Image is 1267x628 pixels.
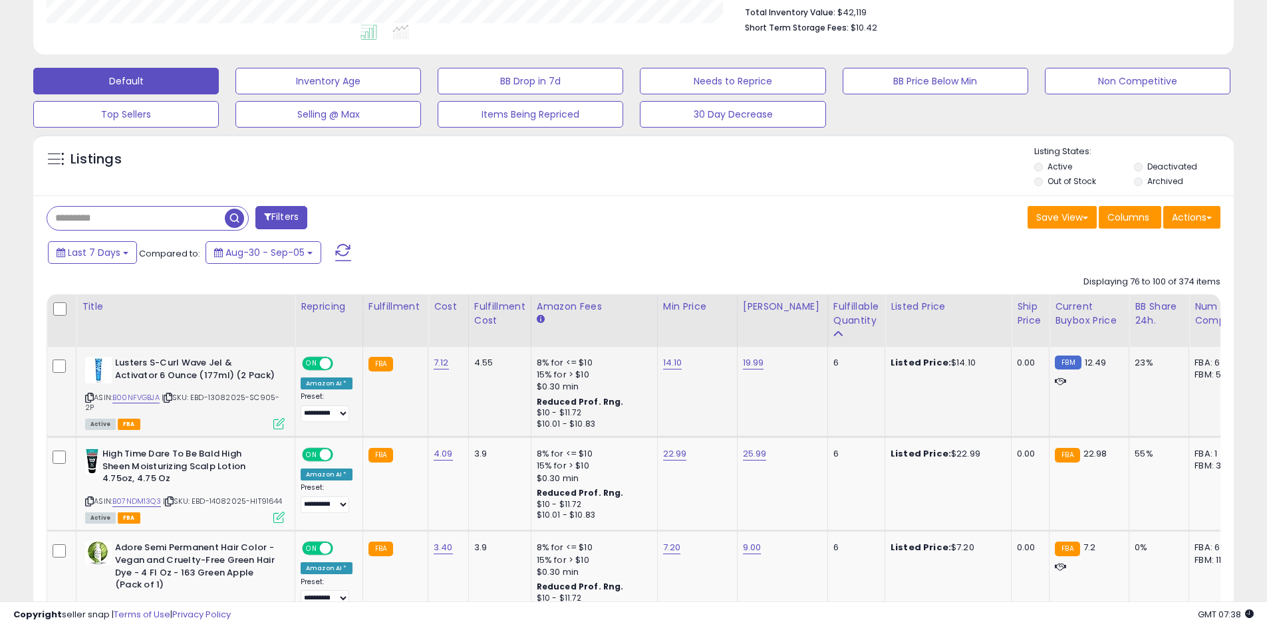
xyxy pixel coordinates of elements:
[537,499,647,510] div: $10 - $11.72
[1055,300,1123,328] div: Current Buybox Price
[891,447,951,460] b: Listed Price:
[235,101,421,128] button: Selling @ Max
[255,206,307,229] button: Filters
[537,300,652,314] div: Amazon Fees
[85,357,112,383] img: 41RTvp4UUOL._SL40_.jpg
[1195,300,1243,328] div: Num of Comp.
[85,512,116,524] span: All listings currently available for purchase on Amazon
[139,247,200,260] span: Compared to:
[1017,300,1044,328] div: Ship Price
[13,608,62,621] strong: Copyright
[745,22,849,33] b: Short Term Storage Fees:
[368,542,393,556] small: FBA
[48,241,137,264] button: Last 7 Days
[1099,206,1161,229] button: Columns
[663,541,681,554] a: 7.20
[118,512,140,524] span: FBA
[640,101,825,128] button: 30 Day Decrease
[301,377,352,389] div: Amazon AI *
[434,447,453,461] a: 4.09
[434,300,463,314] div: Cost
[438,101,623,128] button: Items Being Repriced
[1055,448,1079,463] small: FBA
[235,68,421,94] button: Inventory Age
[434,541,453,554] a: 3.40
[1048,175,1096,187] label: Out of Stock
[68,246,120,259] span: Last 7 Days
[745,3,1210,19] li: $42,119
[331,449,352,461] span: OFF
[1195,554,1238,566] div: FBM: 11
[438,68,623,94] button: BB Drop in 7d
[833,542,875,554] div: 6
[745,7,835,18] b: Total Inventory Value:
[891,542,1001,554] div: $7.20
[537,510,647,521] div: $10.01 - $10.83
[1083,276,1220,288] div: Displaying 76 to 100 of 374 items
[115,542,277,594] b: Adore Semi Permanent Hair Color - Vegan and Cruelty-Free Green Hair Dye - 4 Fl Oz - 163 Green App...
[663,447,687,461] a: 22.99
[82,300,289,314] div: Title
[301,469,352,480] div: Amazon AI *
[70,150,122,169] h5: Listings
[85,419,116,430] span: All listings currently available for purchase on Amazon
[172,608,231,621] a: Privacy Policy
[851,21,877,34] span: $10.42
[1195,357,1238,369] div: FBA: 6
[1195,460,1238,472] div: FBM: 3
[1147,161,1197,172] label: Deactivated
[537,472,647,484] div: $0.30 min
[833,357,875,369] div: 6
[537,396,624,407] b: Reduced Prof. Rng.
[1048,161,1072,172] label: Active
[891,357,1001,369] div: $14.10
[1135,300,1183,328] div: BB Share 24h.
[474,357,521,369] div: 4.55
[85,448,99,474] img: 41WlhuDgYiL._SL40_.jpg
[85,448,285,522] div: ASIN:
[1055,356,1081,369] small: FBM
[743,300,822,314] div: [PERSON_NAME]
[301,577,352,607] div: Preset:
[891,448,1001,460] div: $22.99
[1195,448,1238,460] div: FBA: 1
[1147,175,1183,187] label: Archived
[891,300,1006,314] div: Listed Price
[331,543,352,554] span: OFF
[891,356,951,369] b: Listed Price:
[1107,211,1149,224] span: Columns
[301,392,352,422] div: Preset:
[1163,206,1220,229] button: Actions
[1083,541,1095,554] span: 7.2
[537,419,647,430] div: $10.01 - $10.83
[663,300,732,314] div: Min Price
[33,68,219,94] button: Default
[115,357,277,385] b: Lusters S-Curl Wave Jel & Activator 6 Ounce (177ml) (2 Pack)
[537,369,647,381] div: 15% for > $10
[1028,206,1097,229] button: Save View
[301,300,357,314] div: Repricing
[843,68,1028,94] button: BB Price Below Min
[474,542,521,554] div: 3.9
[225,246,305,259] span: Aug-30 - Sep-05
[102,448,264,488] b: High Time Dare To Be Bald High Sheen Moisturizing Scalp Lotion 4.75oz, 4.75 Oz
[303,543,320,554] span: ON
[434,356,449,369] a: 7.12
[537,566,647,578] div: $0.30 min
[1135,542,1179,554] div: 0%
[1195,369,1238,381] div: FBM: 5
[301,483,352,513] div: Preset:
[474,300,525,328] div: Fulfillment Cost
[33,101,219,128] button: Top Sellers
[743,356,764,369] a: 19.99
[537,542,647,554] div: 8% for <= $10
[743,541,762,554] a: 9.00
[112,496,161,507] a: B07NDM13Q3
[537,581,624,592] b: Reduced Prof. Rng.
[1198,608,1254,621] span: 2025-09-13 07:38 GMT
[85,357,285,428] div: ASIN:
[891,541,951,554] b: Listed Price:
[1034,146,1234,158] p: Listing States:
[743,447,767,461] a: 25.99
[537,448,647,460] div: 8% for <= $10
